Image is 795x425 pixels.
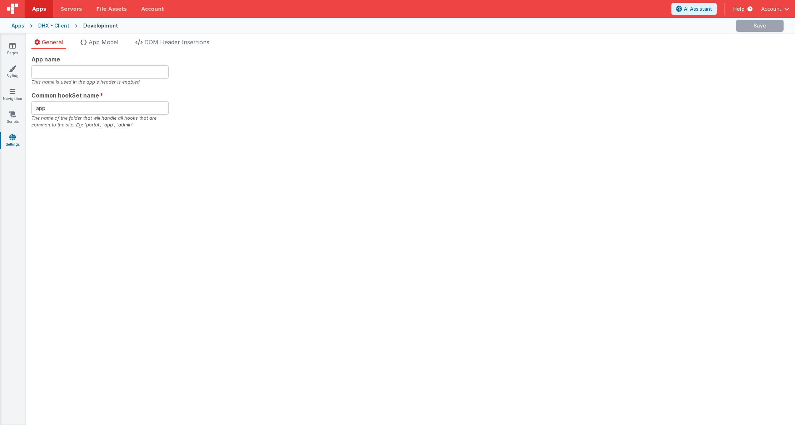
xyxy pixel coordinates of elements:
span: File Assets [96,5,127,12]
button: AI Assistant [671,3,717,15]
span: Account [761,5,781,12]
div: DHX - Client [38,22,69,29]
span: Help [733,5,745,12]
span: App name [31,55,60,64]
span: Servers [60,5,82,12]
span: General [42,39,63,46]
button: Account [761,5,789,12]
button: Save [736,20,784,32]
div: Development [83,22,118,29]
div: This name is used in the app's header is enabled [31,79,169,85]
span: Common hookSet name [31,91,99,100]
span: Apps [32,5,46,12]
span: App Model [89,39,118,46]
div: The name of the folder that will handle all hooks that are common to the site. Eg: 'portal', 'app... [31,115,169,128]
span: DOM Header Insertions [144,39,209,46]
div: Apps [11,22,24,29]
span: AI Assistant [684,5,712,12]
